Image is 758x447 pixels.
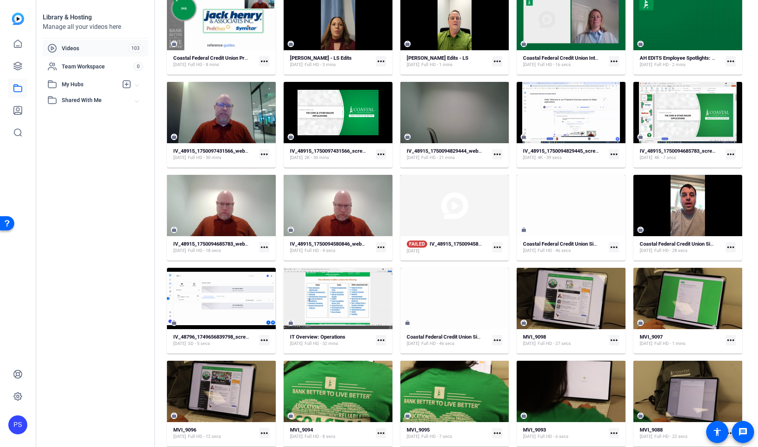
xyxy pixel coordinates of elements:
[640,248,652,254] span: [DATE]
[305,248,335,254] span: Full HD - 4 secs
[407,334,489,347] a: Coastal Federal Credit Union Simple (46013) - Copy[DATE]Full HD - 46 secs
[173,341,186,347] span: [DATE]
[376,56,386,66] mat-icon: more_horiz
[523,55,629,61] strong: Coastal Federal Credit Union Interview (49961)
[43,22,148,32] div: Manage all your videos here
[523,434,536,440] span: [DATE]
[259,56,269,66] mat-icon: more_horiz
[173,427,256,440] a: MVI_9096[DATE]Full HD - 12 secs
[376,335,386,345] mat-icon: more_horiz
[609,428,619,438] mat-icon: more_horiz
[290,241,373,254] a: IV_48915_1750094580846_webcam[DATE]Full HD - 4 secs
[726,149,736,159] mat-icon: more_horiz
[523,241,623,247] strong: Coastal Federal Credit Union Simple (46013)
[640,427,663,433] strong: MVI_9088
[173,55,256,68] a: Coastal Federal Credit Union Presentation (48915)[DATE]Full HD - 8 mins
[407,248,419,254] span: [DATE]
[640,148,718,154] strong: IV_48915_1750094685783_screen
[407,241,427,248] span: FAILED
[538,62,571,68] span: Full HD - 16 secs
[188,155,222,161] span: Full HD - 30 mins
[726,242,736,252] mat-icon: more_horiz
[523,427,546,433] strong: MVI_9093
[538,434,568,440] span: Full HD - 6 secs
[654,434,688,440] span: Full HD - 22 secs
[523,427,606,440] a: MVI_9093[DATE]Full HD - 6 secs
[640,148,722,161] a: IV_48915_1750094685783_screen[DATE]4K - 7 secs
[188,341,210,347] span: SD - 5 secs
[8,415,27,434] div: PS
[538,155,562,161] span: 4K - 39 secs
[43,76,148,92] mat-expansion-panel-header: My Hubs
[305,155,329,161] span: 2K - 30 mins
[421,341,455,347] span: Full HD - 46 secs
[290,341,303,347] span: [DATE]
[421,155,455,161] span: Full HD - 21 mins
[62,96,135,104] span: Shared With Me
[173,334,256,347] a: IV_48796_1749656839798_screen[DATE]SD - 5 secs
[133,62,143,71] span: 0
[523,334,606,347] a: MVI_9098[DATE]Full HD - 27 secs
[173,241,256,254] a: IV_48915_1750094685783_webcam[DATE]Full HD - 18 secs
[128,44,143,53] span: 103
[421,62,453,68] span: Full HD - 1 mins
[726,428,736,438] mat-icon: more_horiz
[188,434,221,440] span: Full HD - 12 secs
[538,341,571,347] span: Full HD - 27 secs
[523,341,536,347] span: [DATE]
[173,155,186,161] span: [DATE]
[523,241,606,254] a: Coastal Federal Credit Union Simple (46013)[DATE]Full HD - 46 secs
[290,55,373,68] a: [PERSON_NAME] - LS Edits[DATE]Full HD - 3 mins
[407,55,489,68] a: [PERSON_NAME] Edits - LS[DATE]Full HD - 1 mins
[640,55,722,68] a: AH EDITS Employee Spotlights: [PERSON_NAME][DATE]Full HD - 2 mins
[654,62,686,68] span: Full HD - 2 mins
[290,241,371,247] strong: IV_48915_1750094580846_webcam
[290,334,345,340] strong: IT Overview: Operations
[173,148,255,154] strong: IV_48915_1750097431566_webcam
[407,55,468,61] strong: [PERSON_NAME] Edits - LS
[713,427,722,437] mat-icon: accessibility
[290,155,303,161] span: [DATE]
[523,62,536,68] span: [DATE]
[376,149,386,159] mat-icon: more_horiz
[259,242,269,252] mat-icon: more_horiz
[173,148,256,161] a: IV_48915_1750097431566_webcam[DATE]Full HD - 30 mins
[492,335,502,345] mat-icon: more_horiz
[259,335,269,345] mat-icon: more_horiz
[290,55,352,61] strong: [PERSON_NAME] - LS Edits
[173,62,186,68] span: [DATE]
[609,335,619,345] mat-icon: more_horiz
[43,92,148,108] mat-expansion-panel-header: Shared With Me
[640,334,663,340] strong: MVI_9097
[290,62,303,68] span: [DATE]
[290,427,313,433] strong: MVI_9094
[407,241,489,254] a: FAILEDIV_48915_1750094580846_screen[DATE]
[407,427,489,440] a: MVI_9095[DATE]Full HD - 7 secs
[173,55,287,61] strong: Coastal Federal Credit Union Presentation (48915)
[640,155,652,161] span: [DATE]
[290,334,373,347] a: IT Overview: Operations[DATE]Full HD - 32 mins
[407,341,419,347] span: [DATE]
[640,334,722,347] a: MVI_9097[DATE]Full HD - 1 mins
[640,434,652,440] span: [DATE]
[173,434,186,440] span: [DATE]
[640,55,751,61] strong: AH EDITS Employee Spotlights: [PERSON_NAME]
[609,56,619,66] mat-icon: more_horiz
[421,434,452,440] span: Full HD - 7 secs
[640,427,722,440] a: MVI_9088[DATE]Full HD - 22 secs
[492,428,502,438] mat-icon: more_horiz
[259,428,269,438] mat-icon: more_horiz
[290,427,373,440] a: MVI_9094[DATE]Full HD - 8 secs
[305,434,335,440] span: Full HD - 8 secs
[62,80,118,89] span: My Hubs
[407,148,488,154] strong: IV_48915_1750094829444_webcam
[407,155,419,161] span: [DATE]
[609,242,619,252] mat-icon: more_horiz
[523,55,606,68] a: Coastal Federal Credit Union Interview (49961)[DATE]Full HD - 16 secs
[492,56,502,66] mat-icon: more_horiz
[12,13,24,25] img: blue-gradient.svg
[640,62,652,68] span: [DATE]
[290,248,303,254] span: [DATE]
[523,155,536,161] span: [DATE]
[407,427,430,433] strong: MVI_9095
